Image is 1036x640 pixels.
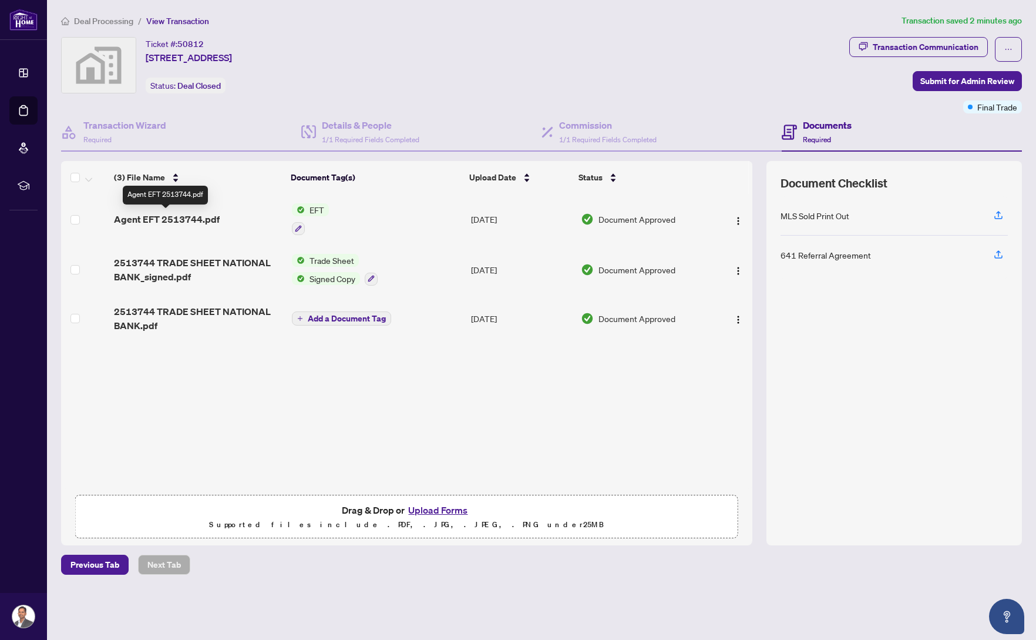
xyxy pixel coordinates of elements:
[305,272,360,285] span: Signed Copy
[292,254,305,267] img: Status Icon
[574,161,711,194] th: Status
[598,312,675,325] span: Document Approved
[305,203,329,216] span: EFT
[322,135,419,144] span: 1/1 Required Fields Completed
[729,210,748,229] button: Logo
[305,254,359,267] span: Trade Sheet
[177,39,204,49] span: 50812
[913,71,1022,91] button: Submit for Admin Review
[292,203,329,235] button: Status IconEFT
[138,555,190,575] button: Next Tab
[803,118,852,132] h4: Documents
[146,37,204,51] div: Ticket #:
[308,314,386,323] span: Add a Document Tag
[559,118,657,132] h4: Commission
[466,244,576,295] td: [DATE]
[292,203,305,216] img: Status Icon
[83,135,112,144] span: Required
[729,260,748,279] button: Logo
[581,263,594,276] img: Document Status
[109,161,286,194] th: (3) File Name
[12,605,35,628] img: Profile Icon
[83,518,731,532] p: Supported files include .PDF, .JPG, .JPEG, .PNG under 25 MB
[76,495,738,539] span: Drag & Drop orUpload FormsSupported files include .PDF, .JPG, .JPEG, .PNG under25MB
[781,209,849,222] div: MLS Sold Print Out
[114,256,282,284] span: 2513744 TRADE SHEET NATIONAL BANK_signed.pdf
[292,311,391,326] button: Add a Document Tag
[920,72,1014,91] span: Submit for Admin Review
[292,272,305,285] img: Status Icon
[61,555,129,575] button: Previous Tab
[598,213,675,226] span: Document Approved
[581,312,594,325] img: Document Status
[322,118,419,132] h4: Details & People
[469,171,516,184] span: Upload Date
[62,38,136,93] img: svg%3e
[405,502,471,518] button: Upload Forms
[803,135,831,144] span: Required
[342,502,471,518] span: Drag & Drop or
[177,81,221,91] span: Deal Closed
[138,14,142,28] li: /
[61,17,69,25] span: home
[123,186,208,205] div: Agent EFT 2513744.pdf
[70,555,119,574] span: Previous Tab
[114,212,220,226] span: Agent EFT 2513744.pdf
[114,304,282,333] span: 2513744 TRADE SHEET NATIONAL BANK.pdf
[286,161,465,194] th: Document Tag(s)
[581,213,594,226] img: Document Status
[9,9,38,31] img: logo
[146,51,232,65] span: [STREET_ADDRESS]
[902,14,1022,28] article: Transaction saved 2 minutes ago
[578,171,603,184] span: Status
[989,599,1024,634] button: Open asap
[734,216,743,226] img: Logo
[146,16,209,26] span: View Transaction
[74,16,133,26] span: Deal Processing
[559,135,657,144] span: 1/1 Required Fields Completed
[781,175,887,192] span: Document Checklist
[734,266,743,276] img: Logo
[598,263,675,276] span: Document Approved
[466,295,576,342] td: [DATE]
[297,316,303,321] span: plus
[465,161,574,194] th: Upload Date
[114,171,165,184] span: (3) File Name
[146,78,226,93] div: Status:
[781,249,871,262] div: 641 Referral Agreement
[849,37,988,57] button: Transaction Communication
[292,311,391,326] button: Add a Document Tag
[1004,45,1013,53] span: ellipsis
[466,194,576,244] td: [DATE]
[83,118,166,132] h4: Transaction Wizard
[729,309,748,328] button: Logo
[873,38,978,56] div: Transaction Communication
[977,100,1017,113] span: Final Trade
[734,315,743,324] img: Logo
[292,254,378,286] button: Status IconTrade SheetStatus IconSigned Copy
